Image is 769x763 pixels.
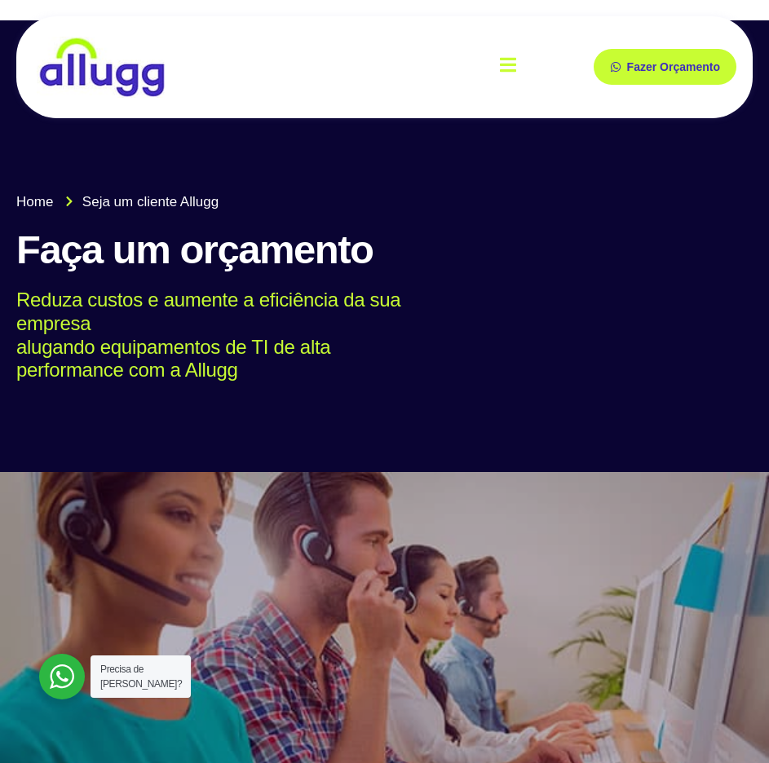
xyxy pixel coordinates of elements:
[16,192,53,213] span: Home
[37,37,167,98] img: locação de TI é Allugg
[100,664,182,690] span: Precisa de [PERSON_NAME]?
[627,61,720,73] span: Fazer Orçamento
[500,45,516,90] button: open-menu
[594,49,736,85] a: Fazer Orçamento
[16,228,452,272] h1: Faça um orçamento
[16,289,428,382] p: Reduza custos e aumente a eficiência da sua empresa alugando equipamentos de TI de alta performan...
[78,192,219,213] span: Seja um cliente Allugg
